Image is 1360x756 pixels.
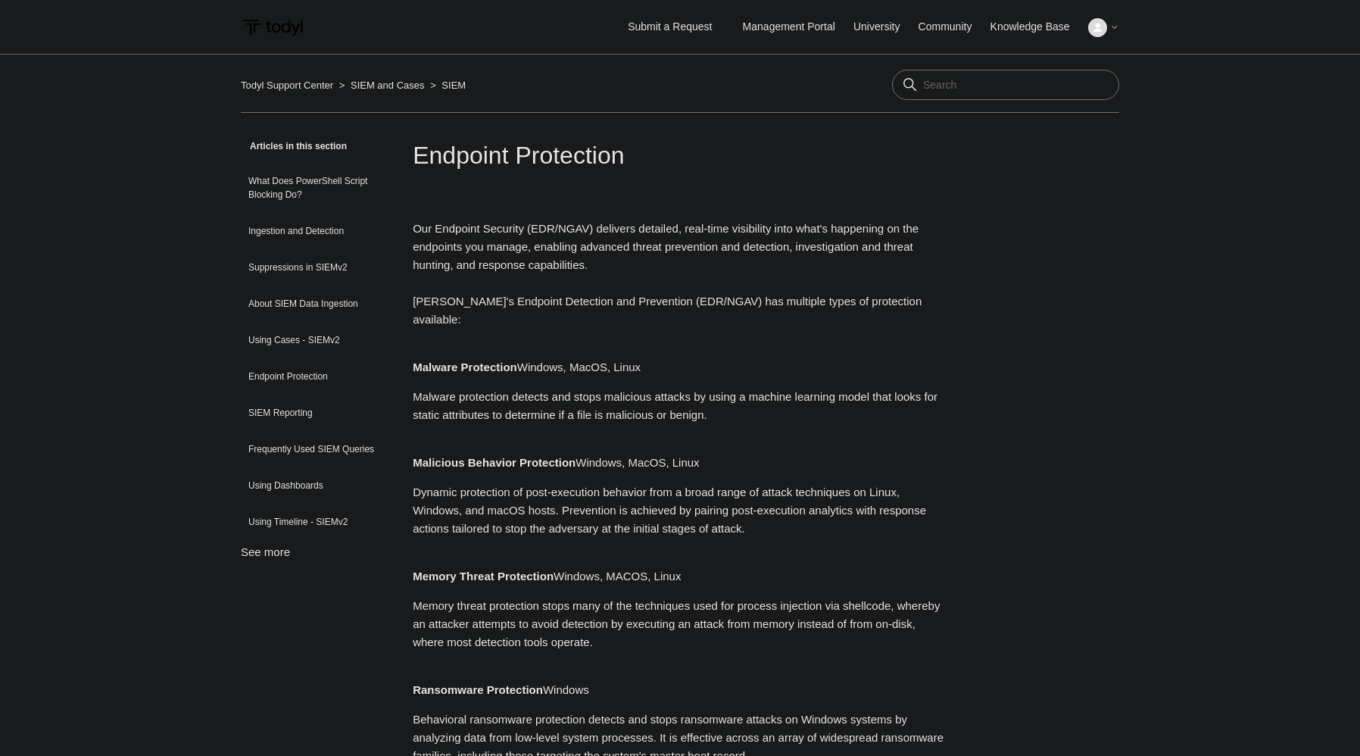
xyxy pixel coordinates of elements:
li: Todyl Support Center [241,80,336,91]
a: Using Cases - SIEMv2 [241,326,390,355]
div: Windows, MACOS, Linux [413,567,947,586]
a: Using Dashboards [241,471,390,500]
a: Endpoint Protection [241,362,390,391]
span: Articles in this section [241,141,347,152]
a: Todyl Support Center [241,80,333,91]
input: Search [892,70,1119,100]
a: Using Timeline - SIEMv2 [241,508,390,536]
a: Submit a Request [613,14,727,39]
p: Dynamic protection of post-execution behavior from a broad range of attack techniques on Linux, W... [413,483,947,538]
li: SIEM and Cases [336,80,427,91]
a: See more [241,545,290,558]
a: Management Portal [743,19,850,35]
img: Todyl Support Center Help Center home page [241,14,305,42]
h1: Endpoint Protection [413,137,947,173]
a: SIEM Reporting [241,398,390,427]
strong: Memory Threat Protection [413,570,554,583]
div: Windows, MacOS, Linux [413,358,947,376]
a: Suppressions in SIEMv2 [241,253,390,282]
a: SIEM and Cases [351,80,425,91]
a: Ingestion and Detection [241,217,390,245]
p: Our Endpoint Security (EDR/NGAV) delivers detailed, real-time visibility into what's happening on... [413,220,947,329]
div: Windows, MacOS, Linux [413,454,947,472]
a: What Does PowerShell Script Blocking Do? [241,167,390,209]
a: Knowledge Base [990,19,1085,35]
strong: Malware Protection [413,361,517,373]
a: About SIEM Data Ingestion [241,289,390,318]
strong: Malicious Behavior Protection [413,456,576,469]
a: Community [919,19,987,35]
p: Malware protection detects and stops malicious attacks by using a machine learning model that loo... [413,388,947,424]
div: Windows [413,681,947,699]
p: Memory threat protection stops many of the techniques used for process injection via shellcode, w... [413,597,947,651]
a: University [853,19,915,35]
a: SIEM [441,80,466,91]
a: Frequently Used SIEM Queries [241,435,390,464]
li: SIEM [427,80,466,91]
strong: Ransomware Protection [413,683,543,696]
